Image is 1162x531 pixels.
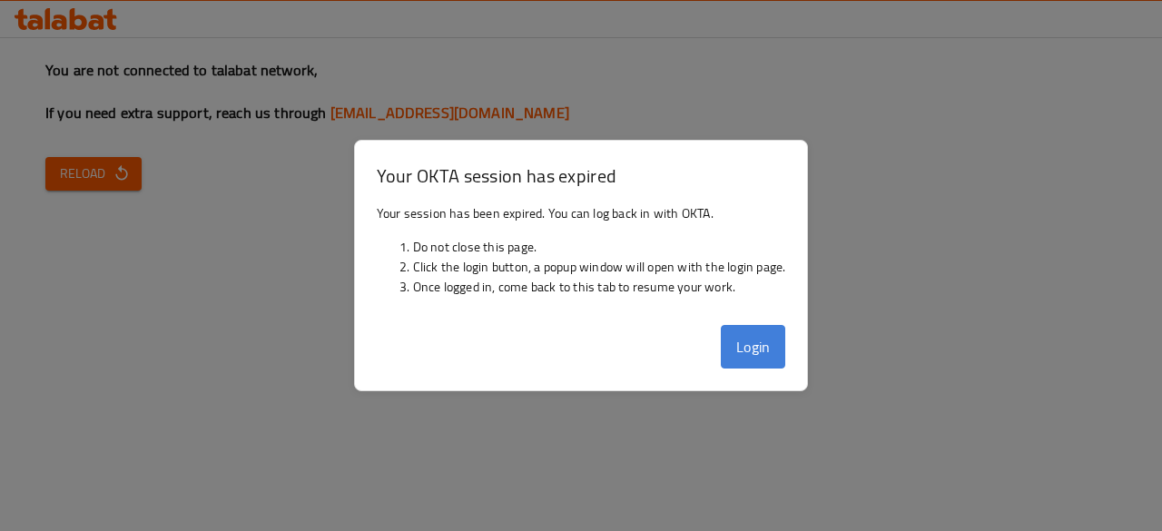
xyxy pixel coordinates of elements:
li: Click the login button, a popup window will open with the login page. [413,257,786,277]
button: Login [721,325,786,369]
li: Once logged in, come back to this tab to resume your work. [413,277,786,297]
div: Your session has been expired. You can log back in with OKTA. [355,196,808,318]
li: Do not close this page. [413,237,786,257]
h3: Your OKTA session has expired [377,162,786,189]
